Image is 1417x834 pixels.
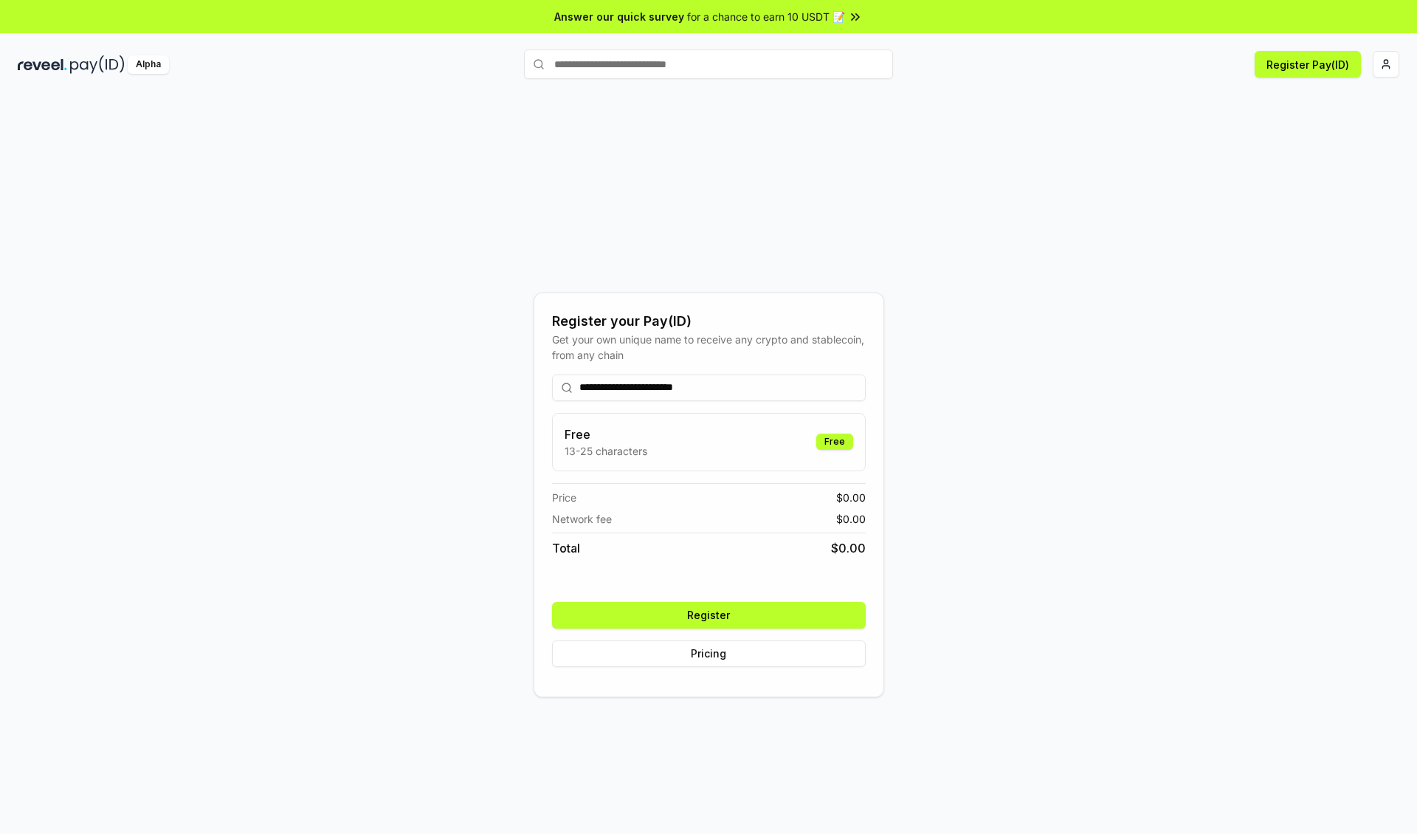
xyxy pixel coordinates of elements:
[552,332,866,363] div: Get your own unique name to receive any crypto and stablecoin, from any chain
[552,602,866,629] button: Register
[565,443,647,459] p: 13-25 characters
[1255,51,1361,78] button: Register Pay(ID)
[552,311,866,332] div: Register your Pay(ID)
[552,490,576,505] span: Price
[836,490,866,505] span: $ 0.00
[552,511,612,527] span: Network fee
[18,55,67,74] img: reveel_dark
[831,539,866,557] span: $ 0.00
[554,9,684,24] span: Answer our quick survey
[816,434,853,450] div: Free
[552,539,580,557] span: Total
[687,9,845,24] span: for a chance to earn 10 USDT 📝
[552,640,866,667] button: Pricing
[836,511,866,527] span: $ 0.00
[128,55,169,74] div: Alpha
[70,55,125,74] img: pay_id
[565,425,647,443] h3: Free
